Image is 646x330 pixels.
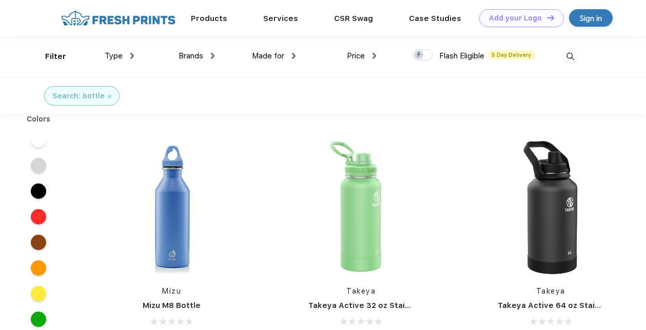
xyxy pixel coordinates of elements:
[308,301,476,310] a: Takeya Active 32 oz Stainless Steel Bottle
[346,287,376,295] a: Takeya
[293,139,429,276] img: func=resize&h=266
[547,15,554,20] img: DT
[45,51,66,63] div: Filter
[211,53,214,59] img: dropdown.png
[191,14,227,23] a: Products
[19,114,58,125] div: Colors
[347,51,365,60] span: Price
[179,51,203,60] span: Brands
[105,51,123,60] span: Type
[52,91,105,101] div: Search: bottle
[162,287,181,295] a: Mizu
[104,139,240,276] img: func=resize&h=266
[58,9,179,27] img: fo%20logo%202.webp
[488,50,534,59] span: 5 Day Delivery
[569,9,613,27] a: Sign in
[252,51,284,60] span: Made for
[263,14,298,23] a: Services
[580,12,602,24] div: Sign in
[373,53,376,59] img: dropdown.png
[292,53,296,59] img: dropdown.png
[334,14,373,23] a: CSR Swag
[439,51,484,60] span: Flash Eligible
[536,287,565,295] a: Takeya
[489,14,542,23] div: Add your Logo
[482,139,619,276] img: func=resize&h=266
[562,48,579,65] img: desktop_search.svg
[108,95,111,98] img: filter_cancel.svg
[143,301,201,310] a: Mizu M8 Bottle
[130,53,134,59] img: dropdown.png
